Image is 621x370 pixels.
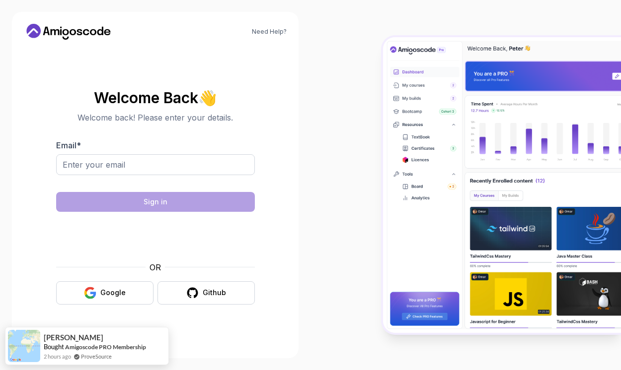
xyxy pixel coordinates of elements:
[252,28,287,36] a: Need Help?
[8,330,40,362] img: provesource social proof notification image
[56,140,81,150] label: Email *
[157,281,255,305] button: Github
[383,37,621,333] img: Amigoscode Dashboard
[44,343,64,351] span: Bought
[81,352,112,361] a: ProveSource
[44,352,71,361] span: 2 hours ago
[197,86,220,108] span: 👋
[65,343,146,351] a: Amigoscode PRO Membership
[150,261,161,273] p: OR
[203,288,226,298] div: Github
[24,24,113,40] a: Home link
[56,112,255,123] p: Welcome back! Please enter your details.
[56,192,255,212] button: Sign in
[44,333,103,342] span: [PERSON_NAME]
[144,197,167,207] div: Sign in
[56,90,255,106] h2: Welcome Back
[56,281,154,305] button: Google
[56,154,255,175] input: Enter your email
[100,288,126,298] div: Google
[80,218,231,255] iframe: Widget containing checkbox for hCaptcha security challenge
